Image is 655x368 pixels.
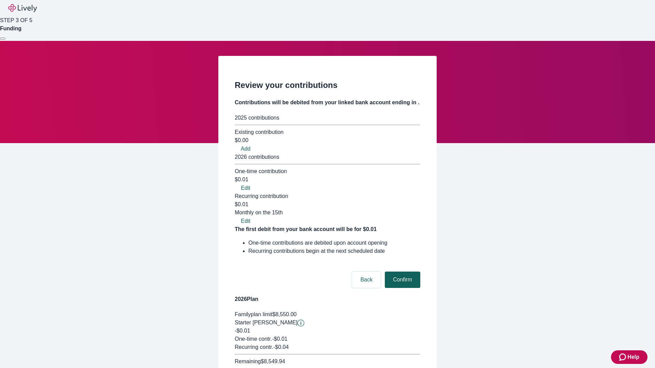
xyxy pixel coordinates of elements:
[297,320,304,326] svg: Starter penny details
[235,217,257,225] button: Edit
[235,98,420,107] h4: Contributions will be debited from your linked bank account ending in .
[352,272,381,288] button: Back
[273,344,289,350] span: - $0.04
[272,336,287,342] span: - $0.01
[235,200,420,217] div: $0.01
[235,226,377,232] strong: The first debit from your bank account will be for $0.01
[235,311,272,317] span: Family plan limit
[248,247,420,255] li: Recurring contributions begin at the next scheduled date
[297,320,304,326] button: Lively will contribute $0.01 to establish your account
[627,353,639,361] span: Help
[235,336,272,342] span: One-time contr.
[235,344,273,350] span: Recurring contr.
[248,239,420,247] li: One-time contributions are debited upon account opening
[235,175,420,184] div: $0.01
[235,358,261,364] span: Remaining
[385,272,420,288] button: Confirm
[619,353,627,361] svg: Zendesk support icon
[235,79,420,91] h2: Review your contributions
[235,295,420,303] h4: 2026 Plan
[8,4,37,12] img: Lively
[235,320,297,325] span: Starter [PERSON_NAME]
[235,328,250,334] span: -$0.01
[235,192,420,200] div: Recurring contribution
[235,153,420,161] div: 2026 contributions
[261,358,285,364] span: $8,549.94
[235,128,420,136] div: Existing contribution
[235,145,257,153] button: Add
[611,350,647,364] button: Zendesk support iconHelp
[272,311,296,317] span: $8,550.00
[235,114,420,122] div: 2025 contributions
[235,136,420,144] div: $0.00
[235,209,420,217] div: Monthly on the 15th
[235,167,420,175] div: One-time contribution
[235,184,257,192] button: Edit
